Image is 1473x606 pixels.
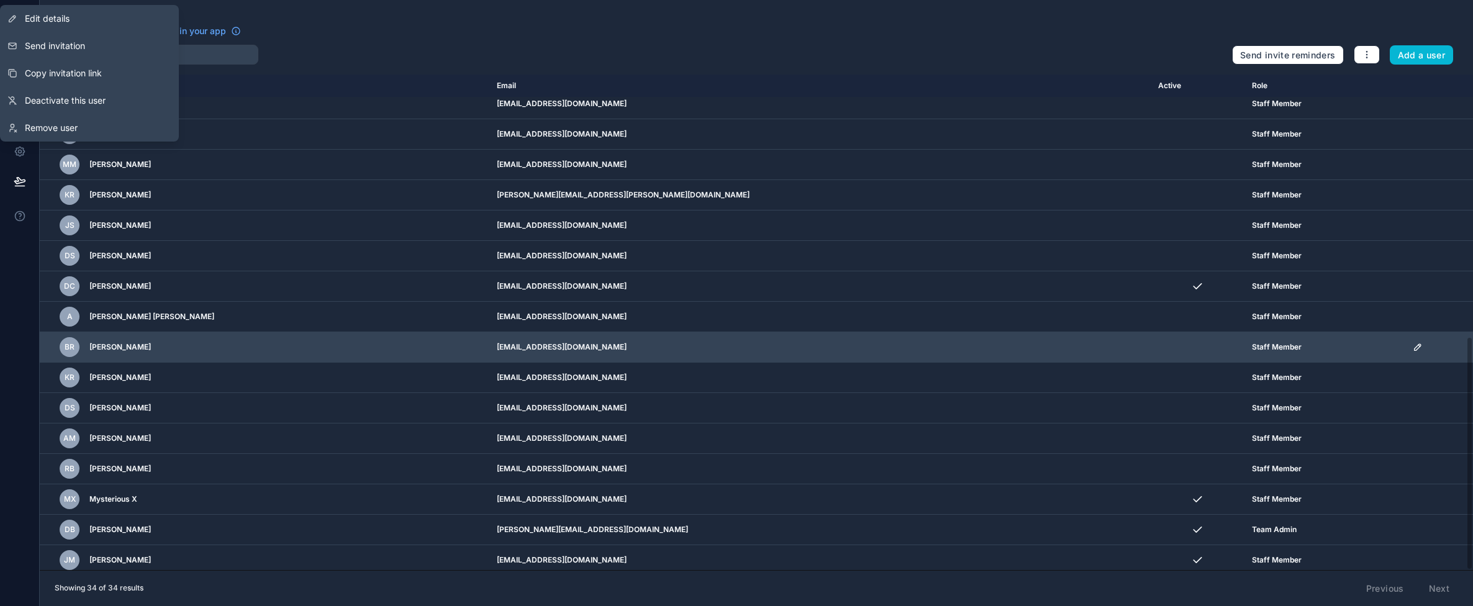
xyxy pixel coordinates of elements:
span: [PERSON_NAME] [89,433,151,443]
td: [PERSON_NAME][EMAIL_ADDRESS][PERSON_NAME][DOMAIN_NAME] [489,180,1151,210]
td: [EMAIL_ADDRESS][DOMAIN_NAME] [489,271,1151,302]
span: JS [65,220,75,230]
td: [EMAIL_ADDRESS][DOMAIN_NAME] [489,302,1151,332]
span: [PERSON_NAME] [89,190,151,200]
div: scrollable content [40,75,1473,570]
span: RB [65,464,75,474]
span: KR [65,190,75,200]
td: [EMAIL_ADDRESS][DOMAIN_NAME] [489,150,1151,180]
span: DS [65,403,75,413]
span: MM [63,160,76,170]
th: Active [1151,75,1244,97]
span: BR [65,342,75,352]
span: [PERSON_NAME] [89,555,151,565]
span: [PERSON_NAME] [89,281,151,291]
td: [EMAIL_ADDRESS][DOMAIN_NAME] [489,210,1151,241]
span: [PERSON_NAME] [89,403,151,413]
span: MX [64,494,76,504]
span: [PERSON_NAME] [PERSON_NAME] [89,312,214,322]
span: [PERSON_NAME] [89,464,151,474]
td: [EMAIL_ADDRESS][DOMAIN_NAME] [489,241,1151,271]
span: Staff Member [1252,281,1302,291]
td: [EMAIL_ADDRESS][DOMAIN_NAME] [489,545,1151,576]
span: JM [64,555,75,565]
span: Staff Member [1252,342,1302,352]
span: DB [65,525,75,535]
span: Staff Member [1252,129,1302,139]
span: Staff Member [1252,373,1302,382]
td: [PERSON_NAME][EMAIL_ADDRESS][DOMAIN_NAME] [489,515,1151,545]
span: Staff Member [1252,190,1302,200]
span: Staff Member [1252,99,1302,109]
td: [EMAIL_ADDRESS][DOMAIN_NAME] [489,363,1151,393]
span: Staff Member [1252,464,1302,474]
span: Staff Member [1252,160,1302,170]
span: Staff Member [1252,494,1302,504]
span: Staff Member [1252,220,1302,230]
td: [EMAIL_ADDRESS][DOMAIN_NAME] [489,89,1151,119]
td: [EMAIL_ADDRESS][DOMAIN_NAME] [489,393,1151,423]
span: AM [63,433,76,443]
span: Staff Member [1252,312,1302,322]
span: Team Admin [1252,525,1297,535]
span: [PERSON_NAME] [89,373,151,382]
span: Remove user [25,122,78,134]
td: [EMAIL_ADDRESS][DOMAIN_NAME] [489,423,1151,454]
th: Name [40,75,489,97]
th: Email [489,75,1151,97]
span: Staff Member [1252,433,1302,443]
button: Send invite reminders [1232,45,1343,65]
span: Send invitation [25,40,85,52]
span: Edit details [25,12,70,25]
span: Showing 34 of 34 results [55,583,143,593]
span: Staff Member [1252,555,1302,565]
td: [EMAIL_ADDRESS][DOMAIN_NAME] [489,332,1151,363]
span: A [67,312,73,322]
th: Role [1244,75,1405,97]
span: [PERSON_NAME] [89,342,151,352]
span: DS [65,251,75,261]
span: [PERSON_NAME] [89,251,151,261]
span: Staff Member [1252,403,1302,413]
span: [PERSON_NAME] [89,160,151,170]
span: KR [65,373,75,382]
span: [PERSON_NAME] [89,525,151,535]
td: [EMAIL_ADDRESS][DOMAIN_NAME] [489,484,1151,515]
td: [EMAIL_ADDRESS][DOMAIN_NAME] [489,119,1151,150]
button: Add a user [1390,45,1454,65]
span: [PERSON_NAME] [89,220,151,230]
span: Mysterious X [89,494,137,504]
span: DC [64,281,75,291]
span: Copy invitation link [25,67,102,79]
span: Staff Member [1252,251,1302,261]
td: [EMAIL_ADDRESS][DOMAIN_NAME] [489,454,1151,484]
span: Deactivate this user [25,94,106,107]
